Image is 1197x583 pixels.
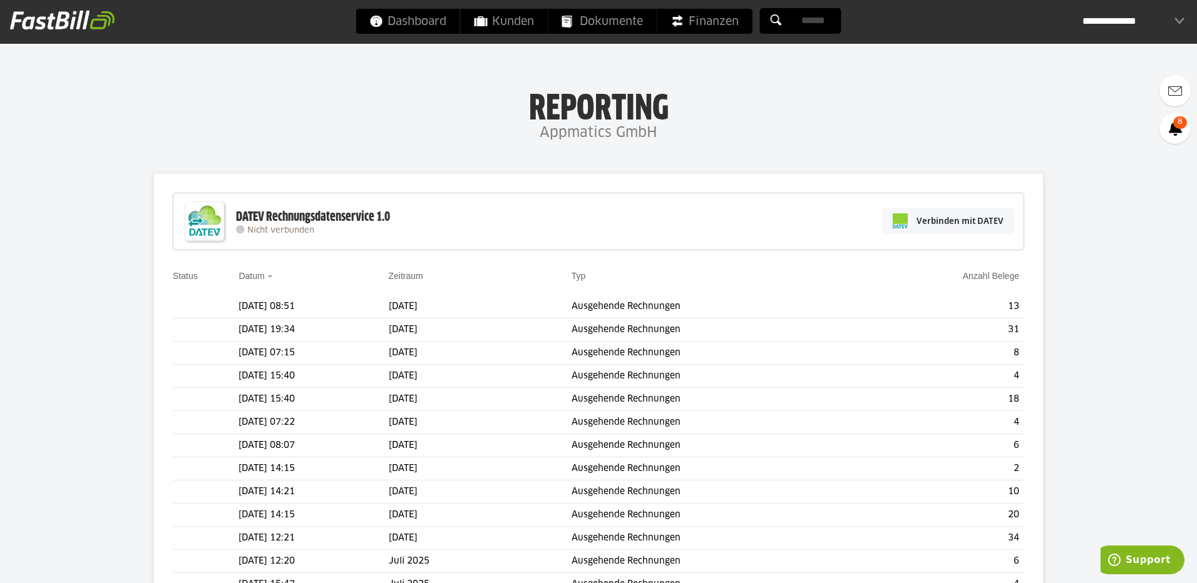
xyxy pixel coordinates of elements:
td: [DATE] 14:15 [239,504,388,527]
img: fastbill_logo_white.png [10,10,115,30]
td: 20 [861,504,1024,527]
td: [DATE] 07:15 [239,342,388,365]
td: [DATE] [389,480,572,504]
a: Dashboard [356,9,460,34]
span: Dashboard [370,9,446,34]
span: 8 [1173,116,1187,129]
td: [DATE] 08:51 [239,295,388,318]
a: Zeitraum [389,271,423,281]
td: [DATE] 14:21 [239,480,388,504]
span: Finanzen [671,9,739,34]
td: [DATE] 08:07 [239,434,388,457]
span: Verbinden mit DATEV [917,215,1004,227]
td: 4 [861,365,1024,388]
td: [DATE] [389,295,572,318]
a: Verbinden mit DATEV [882,208,1014,234]
td: 8 [861,342,1024,365]
span: Kunden [475,9,534,34]
td: [DATE] 07:22 [239,411,388,434]
h1: Reporting [125,88,1072,121]
td: [DATE] [389,342,572,365]
a: 8 [1159,113,1191,144]
td: Ausgehende Rechnungen [572,550,861,573]
td: Ausgehende Rechnungen [572,318,861,342]
span: Nicht verbunden [247,226,314,235]
td: 2 [861,457,1024,480]
a: Anzahl Belege [963,271,1019,281]
td: Ausgehende Rechnungen [572,457,861,480]
span: Dokumente [562,9,643,34]
td: [DATE] 14:15 [239,457,388,480]
a: Kunden [461,9,548,34]
td: Ausgehende Rechnungen [572,411,861,434]
td: [DATE] 15:40 [239,365,388,388]
td: [DATE] 19:34 [239,318,388,342]
td: [DATE] [389,434,572,457]
td: 6 [861,550,1024,573]
td: Ausgehende Rechnungen [572,480,861,504]
td: Ausgehende Rechnungen [572,434,861,457]
td: Ausgehende Rechnungen [572,342,861,365]
td: Ausgehende Rechnungen [572,527,861,550]
td: Ausgehende Rechnungen [572,388,861,411]
img: sort_desc.gif [267,275,275,278]
td: [DATE] [389,365,572,388]
td: [DATE] 15:40 [239,388,388,411]
td: [DATE] [389,388,572,411]
td: 31 [861,318,1024,342]
td: 6 [861,434,1024,457]
td: 4 [861,411,1024,434]
img: pi-datev-logo-farbig-24.svg [893,213,908,228]
td: [DATE] 12:21 [239,527,388,550]
div: DATEV Rechnungsdatenservice 1.0 [236,209,390,225]
td: Juli 2025 [389,550,572,573]
iframe: Öffnet ein Widget, in dem Sie weitere Informationen finden [1101,545,1184,577]
td: Ausgehende Rechnungen [572,295,861,318]
td: [DATE] [389,457,572,480]
td: 18 [861,388,1024,411]
td: Ausgehende Rechnungen [572,365,861,388]
td: [DATE] [389,527,572,550]
td: [DATE] 12:20 [239,550,388,573]
a: Dokumente [548,9,657,34]
td: [DATE] [389,318,572,342]
a: Datum [239,271,264,281]
td: [DATE] [389,411,572,434]
a: Finanzen [657,9,753,34]
img: DATEV-Datenservice Logo [180,196,230,246]
td: [DATE] [389,504,572,527]
td: 13 [861,295,1024,318]
a: Status [173,271,198,281]
td: 34 [861,527,1024,550]
td: 10 [861,480,1024,504]
a: Typ [572,271,586,281]
td: Ausgehende Rechnungen [572,504,861,527]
